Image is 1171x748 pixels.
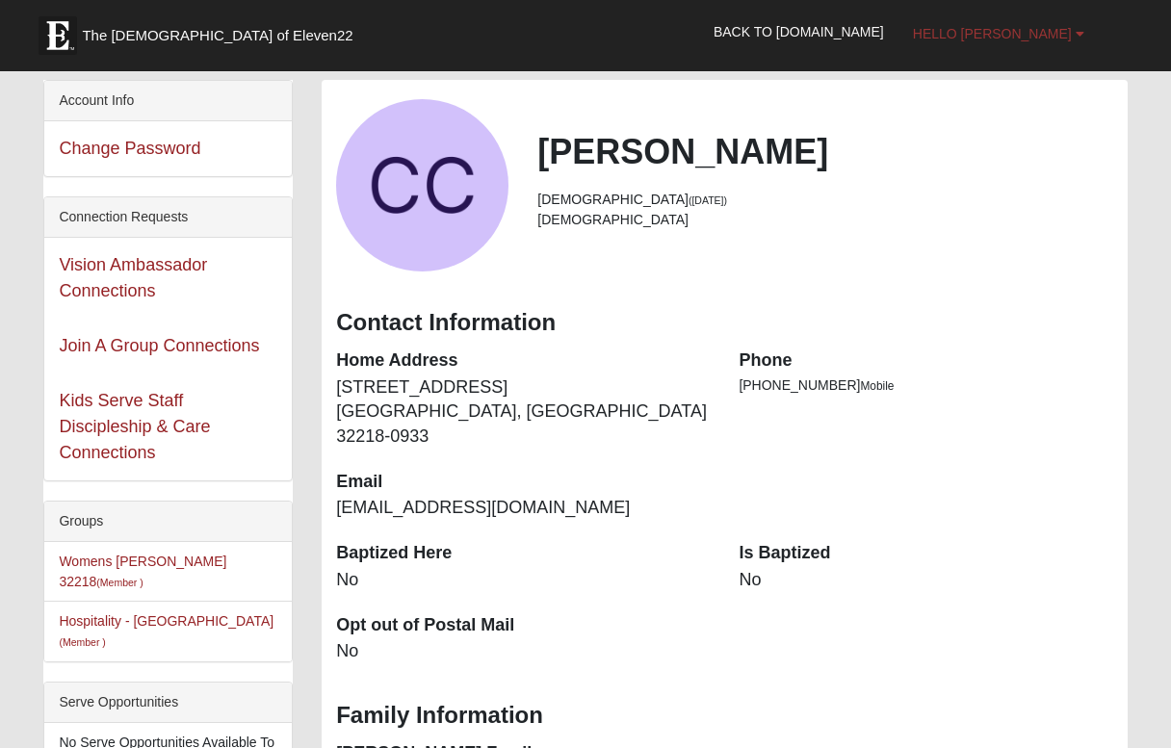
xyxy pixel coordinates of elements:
[336,702,1112,730] h3: Family Information
[44,502,292,542] div: Groups
[59,336,259,355] a: Join A Group Connections
[699,8,898,56] a: Back to [DOMAIN_NAME]
[44,197,292,238] div: Connection Requests
[537,190,1112,210] li: [DEMOGRAPHIC_DATA]
[39,16,77,55] img: Eleven22 logo
[913,26,1072,41] span: Hello [PERSON_NAME]
[59,554,226,589] a: Womens [PERSON_NAME] 32218(Member )
[860,379,894,393] span: Mobile
[44,683,292,723] div: Serve Opportunities
[739,568,1112,593] dd: No
[59,613,273,649] a: Hospitality - [GEOGRAPHIC_DATA](Member )
[336,348,710,374] dt: Home Address
[96,577,143,588] small: (Member )
[59,255,207,300] a: Vision Ambassador Connections
[537,210,1112,230] li: [DEMOGRAPHIC_DATA]
[336,639,710,664] dd: No
[336,496,710,521] dd: [EMAIL_ADDRESS][DOMAIN_NAME]
[739,541,1112,566] dt: Is Baptized
[59,391,210,462] a: Kids Serve Staff Discipleship & Care Connections
[336,470,710,495] dt: Email
[537,131,1112,172] h2: [PERSON_NAME]
[44,81,292,121] div: Account Info
[336,568,710,593] dd: No
[82,26,352,45] span: The [DEMOGRAPHIC_DATA] of Eleven22
[336,375,710,450] dd: [STREET_ADDRESS] [GEOGRAPHIC_DATA], [GEOGRAPHIC_DATA] 32218-0933
[59,636,105,648] small: (Member )
[898,10,1099,58] a: Hello [PERSON_NAME]
[59,139,200,158] a: Change Password
[336,309,1112,337] h3: Contact Information
[336,613,710,638] dt: Opt out of Postal Mail
[29,7,414,55] a: The [DEMOGRAPHIC_DATA] of Eleven22
[739,375,1112,396] li: [PHONE_NUMBER]
[739,348,1112,374] dt: Phone
[336,99,508,271] a: View Fullsize Photo
[336,541,710,566] dt: Baptized Here
[689,194,727,206] small: ([DATE])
